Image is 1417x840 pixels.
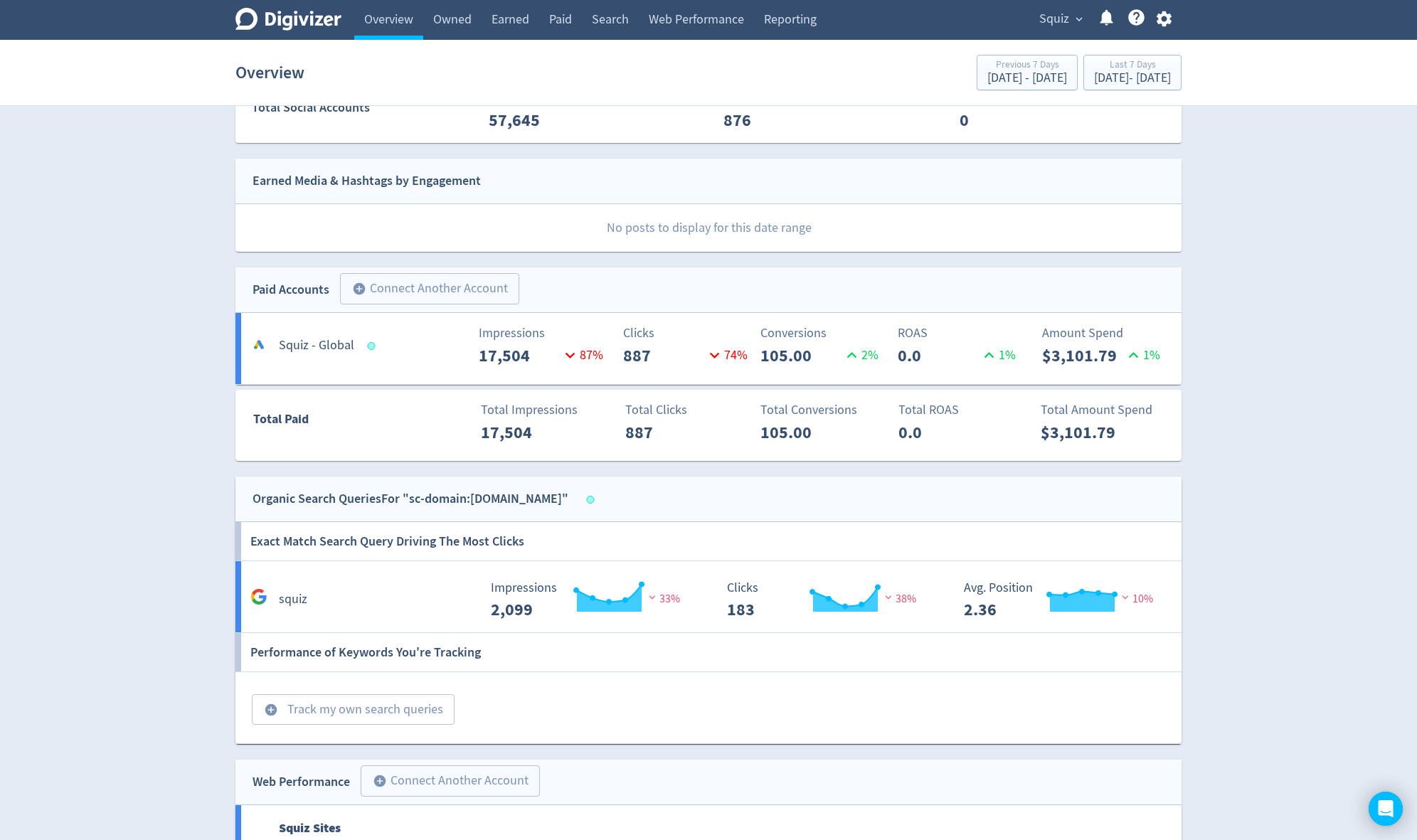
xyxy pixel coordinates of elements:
[481,420,563,445] p: 17,504
[720,581,933,619] svg: Clicks 183
[645,592,680,606] span: 33%
[1094,72,1171,85] div: [DATE] - [DATE]
[250,633,481,671] h6: Performance of Keywords You're Tracking
[279,337,354,354] h5: Squiz - Global
[898,420,980,445] p: 0.0
[842,346,879,365] p: 2 %
[481,400,610,420] p: Total Impressions
[1041,420,1123,445] p: $3,101.79
[235,50,304,95] h1: Overview
[340,273,519,304] button: Connect Another Account
[235,561,1182,633] a: squiz Impressions 2,099 Impressions 2,099 33% Clicks 183 Clicks 183 38% Avg. Position 2.36 Avg. P...
[987,72,1067,85] div: [DATE] - [DATE]
[1034,8,1086,31] button: Squiz
[250,588,267,605] svg: Google Analytics
[587,496,599,504] span: Data last synced: 21 Aug 2025, 2:12am (AEST)
[368,342,380,350] span: Data last synced: 21 Aug 2025, 11:01am (AEST)
[623,324,752,343] p: Clicks
[235,313,1182,384] a: Squiz - GlobalImpressions17,50487%Clicks88774%Conversions105.002%ROAS0.01%Amount Spend$3,101.791%
[1118,592,1132,602] img: negative-performance.svg
[279,591,307,608] h5: squiz
[1083,55,1182,90] button: Last 7 Days[DATE]- [DATE]
[625,420,707,445] p: 887
[1042,343,1124,368] p: $3,101.79
[1124,346,1160,365] p: 1 %
[625,400,754,420] p: Total Clicks
[760,343,842,368] p: 105.00
[1369,792,1403,826] div: Open Intercom Messenger
[960,107,1041,133] p: 0
[329,275,519,304] a: Connect Another Account
[253,280,329,300] div: Paid Accounts
[250,522,524,560] h6: Exact Match Search Query Driving The Most Clicks
[957,581,1170,619] svg: Avg. Position 2.36
[352,282,366,296] span: add_circle
[987,60,1067,72] div: Previous 7 Days
[645,592,659,602] img: negative-performance.svg
[489,107,570,133] p: 57,645
[252,694,455,725] button: Track my own search queries
[1094,60,1171,72] div: Last 7 Days
[253,171,481,191] div: Earned Media & Hashtags by Engagement
[1041,400,1169,420] p: Total Amount Spend
[253,772,350,792] div: Web Performance
[252,97,479,118] div: Total Social Accounts
[1073,13,1086,26] span: expand_more
[881,592,896,602] img: negative-performance.svg
[760,324,889,343] p: Conversions
[977,55,1078,90] button: Previous 7 Days[DATE] - [DATE]
[279,819,341,836] b: Squiz Sites
[705,346,748,365] p: 74 %
[723,107,805,133] p: 876
[236,409,393,436] div: Total Paid
[980,346,1016,365] p: 1 %
[373,774,387,788] span: add_circle
[1118,592,1153,606] span: 10%
[484,581,697,619] svg: Impressions 2,099
[898,324,1026,343] p: ROAS
[253,489,568,509] div: Organic Search Queries For "sc-domain:[DOMAIN_NAME]"
[1042,324,1171,343] p: Amount Spend
[479,324,607,343] p: Impressions
[898,343,980,368] p: 0.0
[623,343,705,368] p: 887
[1039,8,1069,31] span: Squiz
[760,420,842,445] p: 105.00
[241,700,455,716] a: Track my own search queries
[760,400,889,420] p: Total Conversions
[236,204,1182,252] p: No posts to display for this date range
[881,592,916,606] span: 38%
[898,400,1027,420] p: Total ROAS
[350,767,540,797] a: Connect Another Account
[479,343,561,368] p: 17,504
[264,703,278,717] span: add_circle
[361,765,540,797] button: Connect Another Account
